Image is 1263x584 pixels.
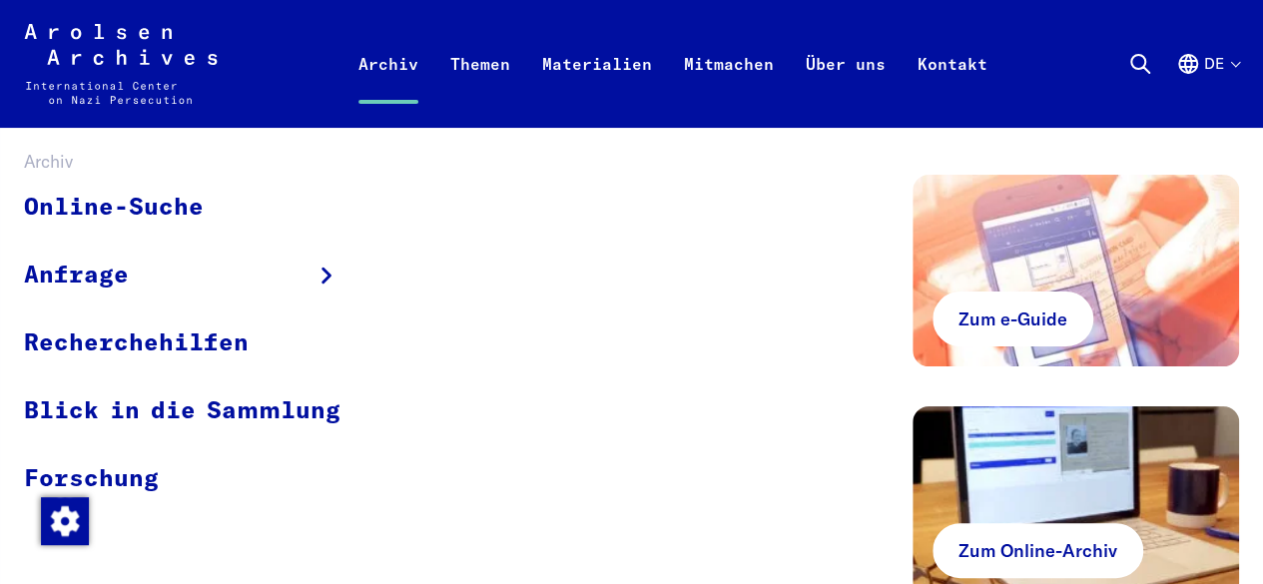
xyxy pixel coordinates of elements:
a: Kontakt [902,48,1003,128]
span: Zum Online-Archiv [958,537,1117,564]
a: Zum e-Guide [933,292,1093,346]
nav: Primär [342,24,1003,104]
a: Online-Suche [24,175,366,242]
a: Anfrage [24,242,366,309]
button: Deutsch, Sprachauswahl [1176,52,1239,124]
a: Blick in die Sammlung [24,377,366,445]
img: Zustimmung ändern [41,497,89,545]
div: Zustimmung ändern [40,496,88,544]
a: Themen [434,48,526,128]
a: Mitmachen [668,48,790,128]
span: Anfrage [24,258,129,293]
a: Archiv [342,48,434,128]
a: Recherchehilfen [24,309,366,377]
span: Zum e-Guide [958,305,1067,332]
a: Zum Online-Archiv [933,523,1143,578]
a: Forschung [24,445,366,512]
a: Über uns [790,48,902,128]
a: Materialien [526,48,668,128]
